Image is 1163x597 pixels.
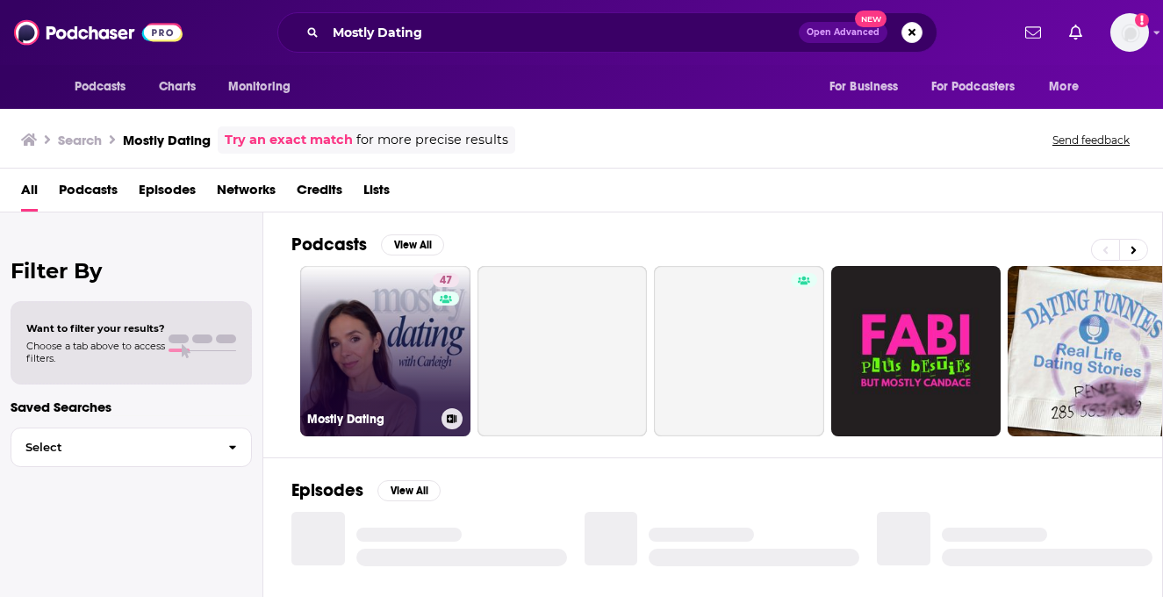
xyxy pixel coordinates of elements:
[829,75,899,99] span: For Business
[1018,18,1048,47] a: Show notifications dropdown
[855,11,887,27] span: New
[807,28,879,37] span: Open Advanced
[817,70,921,104] button: open menu
[356,130,508,150] span: for more precise results
[123,132,211,148] h3: Mostly Dating
[433,273,459,287] a: 47
[1049,75,1079,99] span: More
[217,176,276,212] a: Networks
[11,399,252,415] p: Saved Searches
[277,12,937,53] div: Search podcasts, credits, & more...
[26,340,165,364] span: Choose a tab above to access filters.
[1110,13,1149,52] span: Logged in as sarahhallprinc
[228,75,291,99] span: Monitoring
[931,75,1016,99] span: For Podcasters
[1110,13,1149,52] img: User Profile
[21,176,38,212] a: All
[291,479,441,501] a: EpisodesView All
[75,75,126,99] span: Podcasts
[58,132,102,148] h3: Search
[159,75,197,99] span: Charts
[139,176,196,212] a: Episodes
[300,266,470,436] a: 47Mostly Dating
[291,234,367,255] h2: Podcasts
[326,18,799,47] input: Search podcasts, credits, & more...
[297,176,342,212] a: Credits
[291,234,444,255] a: PodcastsView All
[1135,13,1149,27] svg: Add a profile image
[26,322,165,334] span: Want to filter your results?
[1110,13,1149,52] button: Show profile menu
[225,130,353,150] a: Try an exact match
[11,258,252,284] h2: Filter By
[1037,70,1101,104] button: open menu
[920,70,1041,104] button: open menu
[440,272,452,290] span: 47
[11,428,252,467] button: Select
[291,479,363,501] h2: Episodes
[147,70,207,104] a: Charts
[1062,18,1089,47] a: Show notifications dropdown
[11,442,214,453] span: Select
[1047,133,1135,147] button: Send feedback
[363,176,390,212] a: Lists
[307,412,434,427] h3: Mostly Dating
[14,16,183,49] img: Podchaser - Follow, Share and Rate Podcasts
[216,70,313,104] button: open menu
[62,70,149,104] button: open menu
[381,234,444,255] button: View All
[377,480,441,501] button: View All
[799,22,887,43] button: Open AdvancedNew
[59,176,118,212] a: Podcasts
